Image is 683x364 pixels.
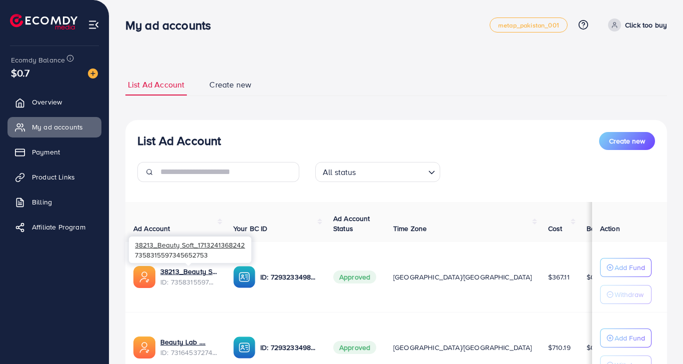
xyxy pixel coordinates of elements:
div: <span class='underline'>Beauty Lab ....</span></br>7316453727488163841 [160,337,217,357]
img: ic-ba-acc.ded83a64.svg [233,266,255,288]
input: Search for option [359,163,424,179]
div: 7358315597345652753 [129,236,251,263]
a: Payment [7,142,101,162]
a: My ad accounts [7,117,101,137]
span: $710.19 [548,342,571,352]
span: $367.11 [548,272,570,282]
span: Ad Account Status [333,213,370,233]
span: Billing [32,197,52,207]
a: Billing [7,192,101,212]
img: menu [88,19,99,30]
img: ic-ads-acc.e4c84228.svg [133,336,155,358]
img: ic-ads-acc.e4c84228.svg [133,266,155,288]
span: All status [321,165,358,179]
img: image [88,68,98,78]
span: ID: 7358315597345652753 [160,277,217,287]
button: Withdraw [600,285,652,304]
p: ID: 7293233498205437953 [260,271,317,283]
p: Click too buy [625,19,667,31]
span: Your BC ID [233,223,268,233]
span: My ad accounts [32,122,83,132]
span: Approved [333,341,376,354]
a: Beauty Lab .... [160,337,217,347]
span: metap_pakistan_001 [498,22,559,28]
span: Payment [32,147,60,157]
a: Product Links [7,167,101,187]
button: Create new [599,132,655,150]
p: ID: 7293233498205437953 [260,341,317,353]
span: List Ad Account [128,79,184,90]
span: Action [600,223,620,233]
span: ID: 7316453727488163841 [160,347,217,357]
span: Ecomdy Balance [11,55,65,65]
span: Product Links [32,172,75,182]
span: Create new [609,136,645,146]
button: Add Fund [600,328,652,347]
a: Affiliate Program [7,217,101,237]
a: metap_pakistan_001 [490,17,568,32]
span: [GEOGRAPHIC_DATA]/[GEOGRAPHIC_DATA] [393,342,532,352]
span: Affiliate Program [32,222,85,232]
h3: List Ad Account [137,133,221,148]
img: ic-ba-acc.ded83a64.svg [233,336,255,358]
a: 38213_Beauty Soft_1713241368242 [160,266,217,276]
span: Overview [32,97,62,107]
span: $0.7 [11,65,30,80]
span: [GEOGRAPHIC_DATA]/[GEOGRAPHIC_DATA] [393,272,532,282]
p: Add Fund [615,332,645,344]
span: Ad Account [133,223,170,233]
img: logo [10,14,77,29]
p: Withdraw [615,288,644,300]
div: Search for option [315,162,440,182]
span: Cost [548,223,563,233]
iframe: Chat [641,319,676,356]
span: Time Zone [393,223,427,233]
a: Click too buy [604,18,667,31]
h3: My ad accounts [125,18,219,32]
span: Approved [333,270,376,283]
span: Create new [209,79,251,90]
button: Add Fund [600,258,652,277]
span: 38213_Beauty Soft_1713241368242 [135,240,245,249]
a: Overview [7,92,101,112]
p: Add Fund [615,261,645,273]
